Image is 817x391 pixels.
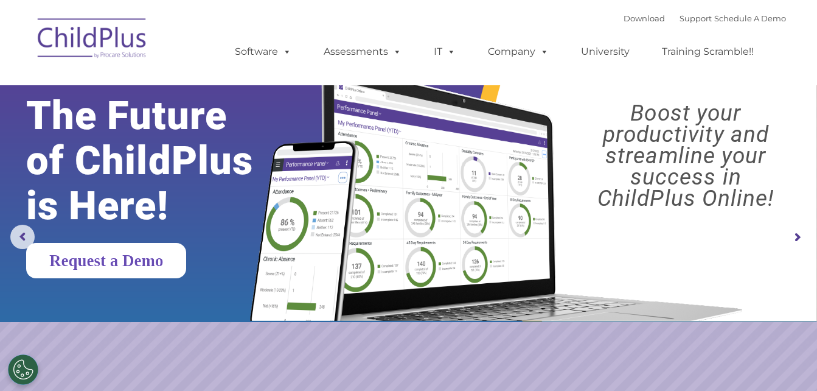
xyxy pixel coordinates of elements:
a: Download [624,13,665,23]
a: Request a Demo [26,243,186,278]
rs-layer: Boost your productivity and streamline your success in ChildPlus Online! [565,102,807,209]
a: Software [223,40,304,64]
span: Phone number [169,130,221,139]
a: Support [680,13,712,23]
font: | [624,13,786,23]
span: Last name [169,80,206,90]
button: Cookies Settings [8,354,38,385]
rs-layer: The Future of ChildPlus is Here! [26,93,287,228]
a: Training Scramble!! [650,40,766,64]
a: Company [476,40,561,64]
img: ChildPlus by Procare Solutions [32,10,153,71]
a: IT [422,40,468,64]
iframe: Chat Widget [618,259,817,391]
a: University [569,40,642,64]
a: Schedule A Demo [714,13,786,23]
a: Assessments [311,40,414,64]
